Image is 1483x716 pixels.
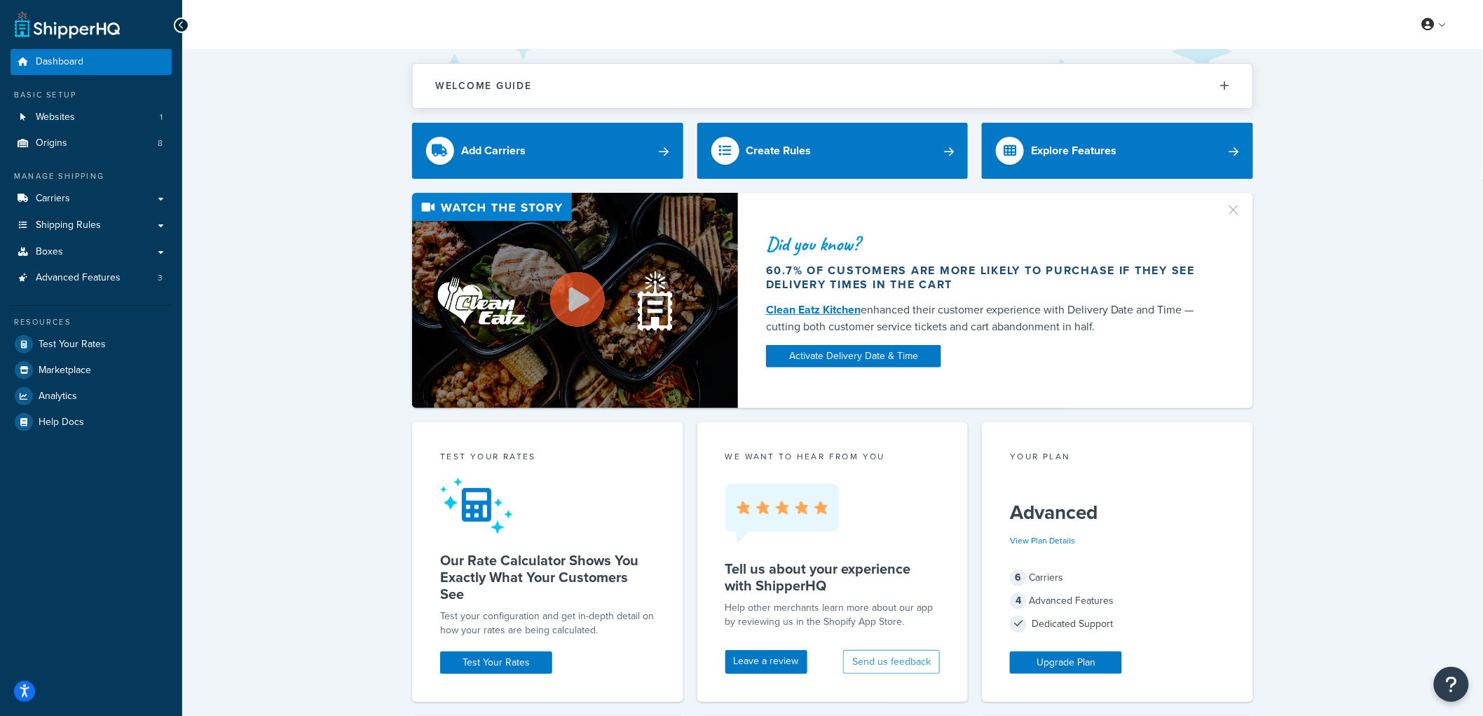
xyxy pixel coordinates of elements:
a: View Plan Details [1010,534,1075,547]
a: Origins8 [11,130,172,156]
li: Websites [11,104,172,130]
a: Leave a review [725,650,807,674]
a: Test Your Rates [440,651,552,674]
span: 1 [160,112,163,123]
h2: Welcome Guide [435,81,532,91]
span: 3 [158,272,163,284]
span: 6 [1010,569,1027,586]
div: Create Rules [746,141,812,161]
span: Boxes [36,246,63,258]
h5: Our Rate Calculator Shows You Exactly What Your Customers See [440,552,655,602]
a: Clean Eatz Kitchen [766,302,861,318]
span: Analytics [39,391,77,403]
span: Origins [36,137,67,149]
div: Test your rates [440,450,655,466]
div: Did you know? [766,234,1209,254]
a: Upgrade Plan [1010,651,1122,674]
div: Add Carriers [461,141,526,161]
span: Shipping Rules [36,219,101,231]
a: Websites1 [11,104,172,130]
div: Advanced Features [1010,591,1225,611]
h5: Tell us about your experience with ShipperHQ [725,560,941,594]
a: Explore Features [982,123,1253,179]
a: Advanced Features3 [11,265,172,291]
a: Dashboard [11,49,172,75]
div: Resources [11,316,172,328]
button: Send us feedback [843,650,940,674]
a: Boxes [11,239,172,265]
div: Dedicated Support [1010,614,1225,634]
p: Help other merchants learn more about our app by reviewing us in the Shopify App Store. [725,601,941,629]
div: Your Plan [1010,450,1225,466]
a: Create Rules [697,123,969,179]
a: Analytics [11,384,172,409]
span: Test Your Rates [39,339,106,351]
span: Carriers [36,193,70,205]
a: Add Carriers [412,123,683,179]
img: Video thumbnail [412,193,738,408]
a: Help Docs [11,410,172,435]
span: Websites [36,112,75,123]
div: Manage Shipping [11,170,172,182]
div: Explore Features [1031,141,1116,161]
li: Advanced Features [11,265,172,291]
span: 8 [158,137,163,149]
a: Carriers [11,186,172,212]
div: 60.7% of customers are more likely to purchase if they see delivery times in the cart [766,264,1209,292]
a: Marketplace [11,358,172,383]
span: Help Docs [39,417,84,428]
button: Welcome Guide [413,64,1252,108]
span: Dashboard [36,56,83,68]
h5: Advanced [1010,501,1225,524]
li: Origins [11,130,172,156]
a: Shipping Rules [11,212,172,238]
a: Activate Delivery Date & Time [766,345,941,367]
div: Carriers [1010,568,1225,588]
p: we want to hear from you [725,450,941,463]
button: Open Resource Center [1434,667,1469,702]
div: enhanced their customer experience with Delivery Date and Time — cutting both customer service ti... [766,302,1209,335]
div: Test your configuration and get in-depth detail on how your rates are being calculated. [440,609,655,637]
a: Test Your Rates [11,332,172,357]
div: Basic Setup [11,89,172,101]
span: 4 [1010,593,1027,609]
span: Marketplace [39,365,91,377]
span: Advanced Features [36,272,121,284]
